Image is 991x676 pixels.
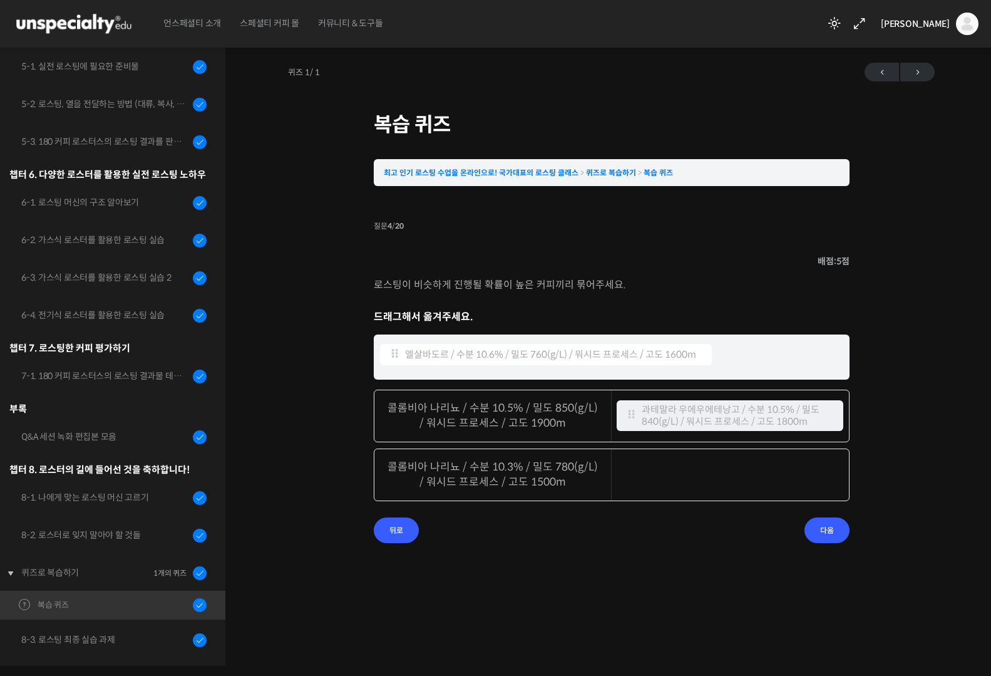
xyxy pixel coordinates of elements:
[153,567,187,579] div: 1개의 퀴즈
[21,195,189,209] div: 6-1. 로스팅 머신의 구조 알아보기
[83,397,162,429] a: 대화
[310,67,320,78] span: / 1
[586,168,636,177] a: 퀴즈로 복습하기
[21,566,150,580] div: 퀴즈로 복습하기
[865,64,899,81] span: ←
[617,400,843,431] li: 과테말라 우에우에테낭고 / 수분 10.5% / 밀도 840(g/L) / 워시드 프로세스 / 고도 1800m
[38,599,187,611] span: 복습 퀴즈
[162,397,240,429] a: 설정
[374,390,611,442] div: 콜롬비아 나리뇨 / 수분 10.5% / 밀도 850(g/L) / 워시드 프로세스 / 고도 1900m
[288,68,320,76] span: 퀴즈 1
[836,256,841,267] span: 5
[374,217,850,234] div: 질문 /
[9,461,207,478] div: 챕터 8. 로스터의 길에 들어선 것을 축하합니다!
[374,310,850,324] h5: 드래그해서 옮겨주세요.
[865,63,899,81] a: ←이전
[395,221,404,231] span: 20
[644,168,673,177] a: 복습 퀴즈
[115,417,130,427] span: 대화
[21,491,189,504] div: 8-1. 나에게 맞는 로스팅 머신 고르기
[21,135,189,148] div: 5-3. 180 커피 로스터스의 로스팅 결과를 판단하는 노하우
[9,340,207,356] div: 챕터 7. 로스팅한 커피 평가하기
[21,430,189,444] div: Q&A 세션 녹화 편집본 모음
[9,400,207,417] div: 부록
[21,271,189,284] div: 6-3. 가스식 로스터를 활용한 로스팅 실습 2
[21,369,189,383] div: 7-1. 180 커피 로스터스의 로스팅 결과물 테스트 노하우
[380,344,712,366] li: 엘살바도르 / 수분 10.6% / 밀도 760(g/L) / 워시드 프로세스 / 고도 1600m
[881,18,950,29] span: [PERSON_NAME]
[900,64,935,81] span: →
[374,113,850,137] h1: 복습 퀴즈
[21,97,189,111] div: 5-2. 로스팅, 열을 전달하는 방법 (대류, 복사, 전도)
[193,416,208,426] span: 설정
[21,633,189,647] div: 8-3. 로스팅 최종 실습 과제
[384,168,578,177] a: 최고 인기 로스팅 수업을 온라인으로! 국가대표의 로스팅 클래스
[374,517,419,543] input: 뒤로
[4,397,83,429] a: 홈
[900,63,935,81] a: 다음→
[374,278,626,291] span: 로스팅이 비슷하게 진행될 확률이 높은 커피끼리 묶어주세요.
[818,253,850,270] span: 배점: 점
[21,60,189,73] div: 5-1. 실전 로스팅에 필요한 준비물
[39,416,47,426] span: 홈
[9,166,207,183] div: 챕터 6. 다양한 로스터를 활용한 실전 로스팅 노하우
[388,221,392,231] span: 4
[21,528,189,542] div: 8-2. 로스터로 잊지 말아야 할 것들
[21,308,189,322] div: 6-4. 전기식 로스터를 활용한 로스팅 실습
[374,449,611,501] div: 콜롬비아 나리뇨 / 수분 10.3% / 밀도 780(g/L) / 워시드 프로세스 / 고도 1500m
[804,517,850,543] input: 다음
[21,233,189,247] div: 6-2. 가스식 로스터를 활용한 로스팅 실습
